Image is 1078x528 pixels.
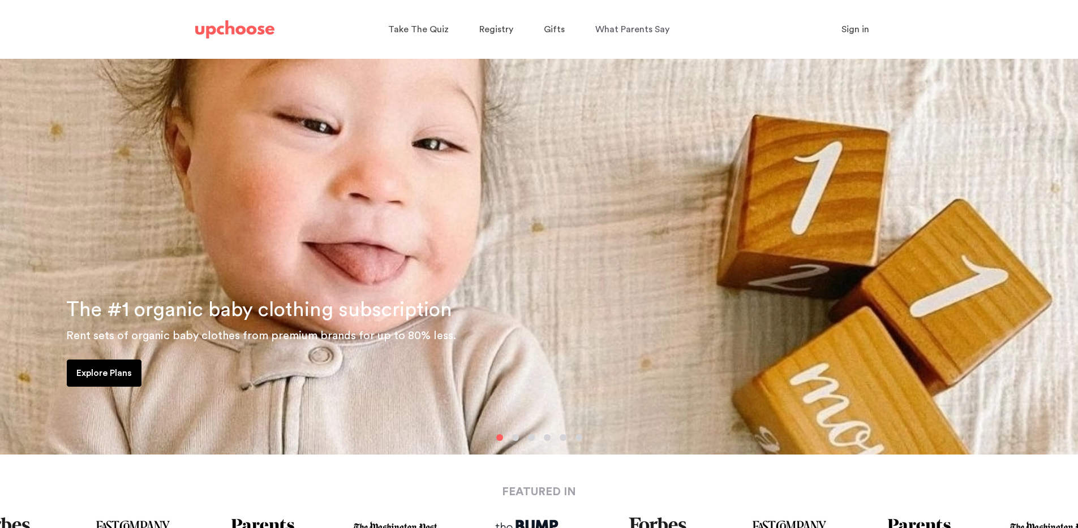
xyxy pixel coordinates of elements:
[76,366,132,380] p: Explore Plans
[388,19,452,41] a: Take The Quiz
[67,360,141,387] a: Explore Plans
[479,19,517,41] a: Registry
[66,327,1064,345] p: Rent sets of organic baby clothes from premium brands for up to 80% less.
[479,25,513,34] span: Registry
[66,300,452,320] span: The #1 organic baby clothing subscription
[388,25,449,34] span: Take The Quiz
[195,18,274,41] a: UpChoose
[595,19,673,41] a: What Parents Say
[841,25,869,34] span: Sign in
[544,25,565,34] span: Gifts
[827,18,883,41] button: Sign in
[195,20,274,38] img: UpChoose
[502,486,576,497] strong: FEATURED IN
[544,19,568,41] a: Gifts
[595,25,669,34] span: What Parents Say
